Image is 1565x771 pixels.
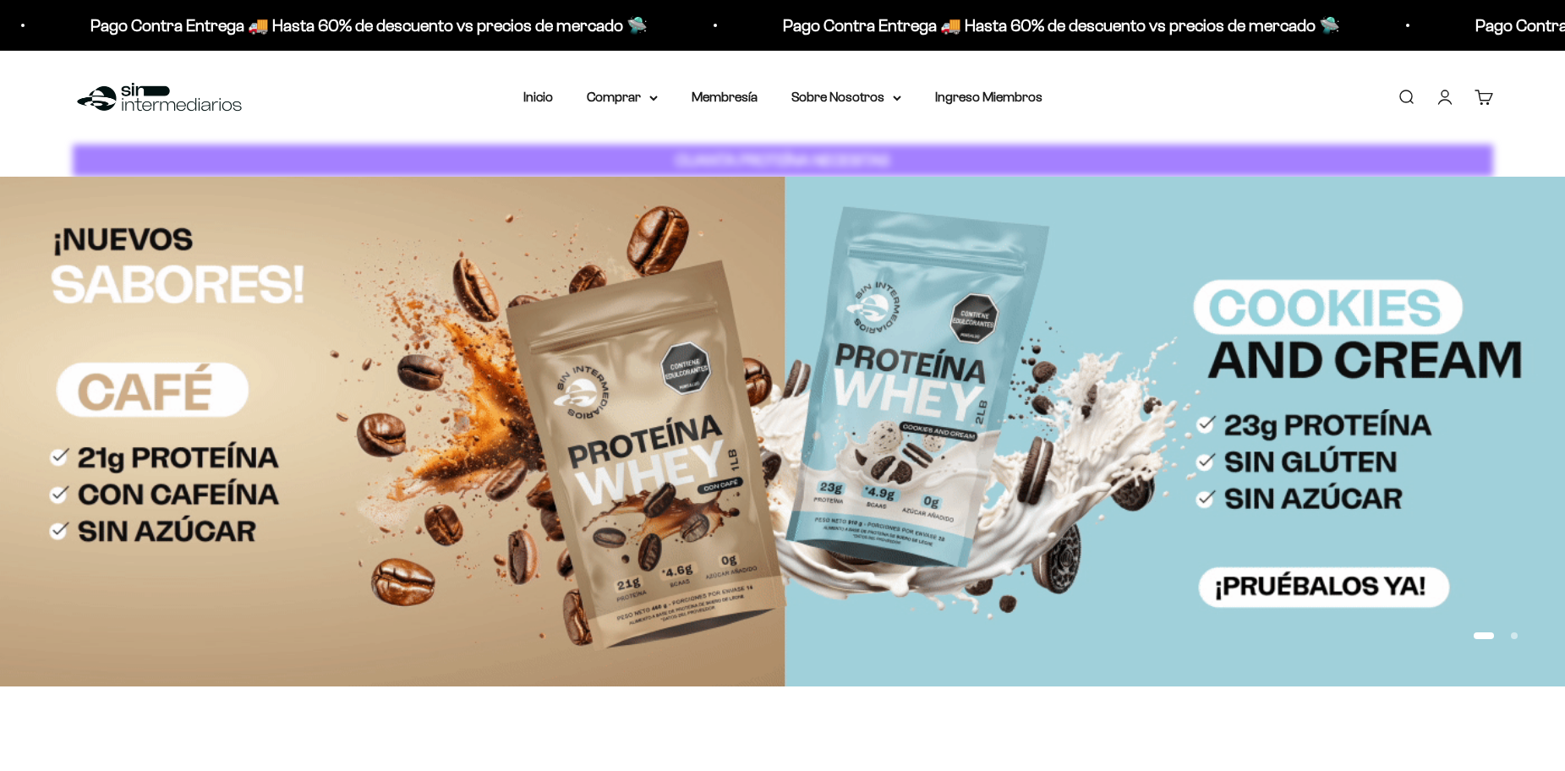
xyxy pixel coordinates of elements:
[676,151,889,169] strong: CUANTA PROTEÍNA NECESITAS
[587,86,658,108] summary: Comprar
[935,90,1042,104] a: Ingreso Miembros
[523,90,553,104] a: Inicio
[783,12,1340,39] p: Pago Contra Entrega 🚚 Hasta 60% de descuento vs precios de mercado 🛸
[692,90,758,104] a: Membresía
[90,12,648,39] p: Pago Contra Entrega 🚚 Hasta 60% de descuento vs precios de mercado 🛸
[791,86,901,108] summary: Sobre Nosotros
